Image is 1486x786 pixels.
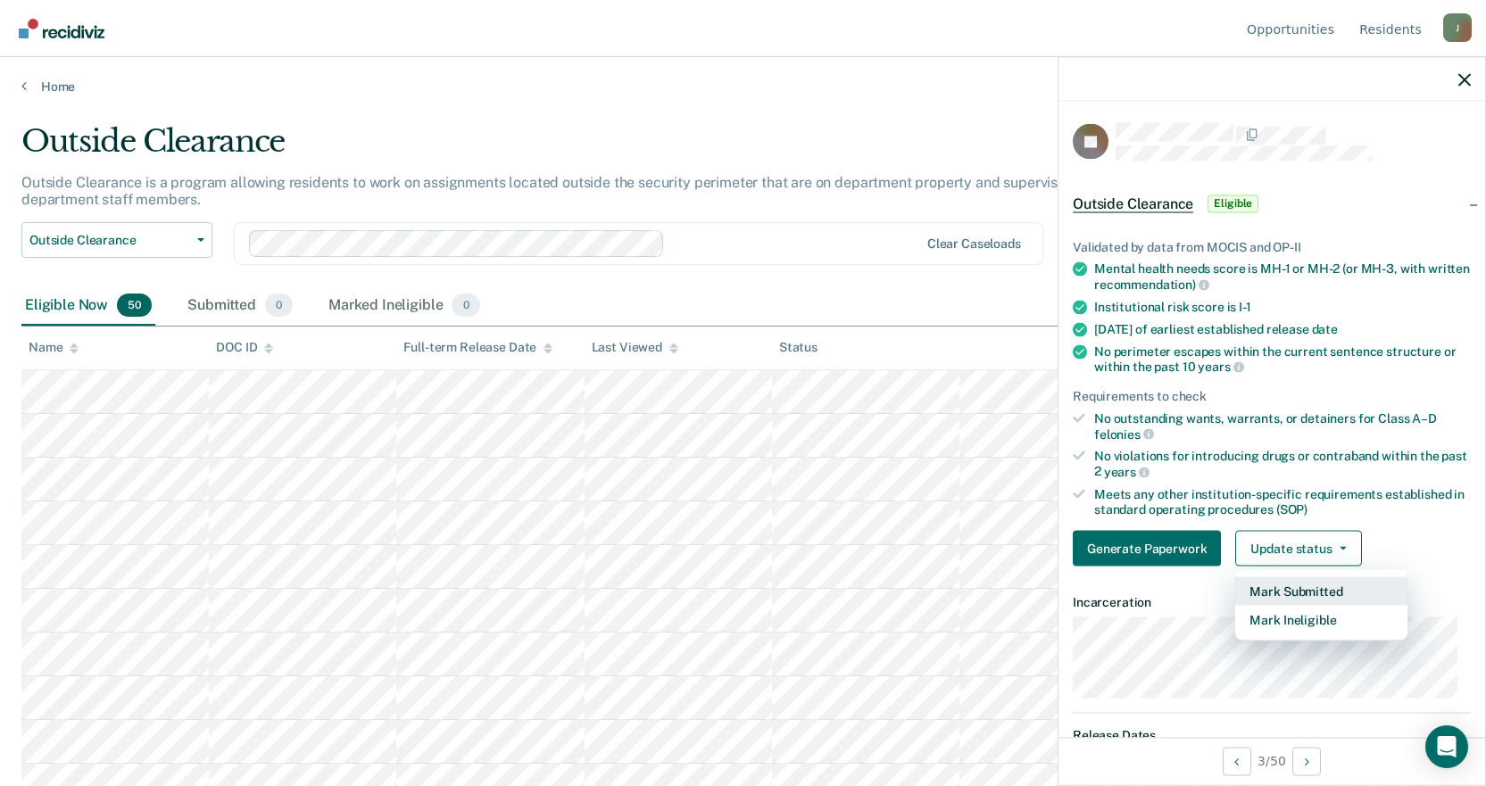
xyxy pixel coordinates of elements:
div: DOC ID [216,340,273,355]
div: Last Viewed [592,340,678,355]
div: J [1443,13,1472,42]
div: No perimeter escapes within the current sentence structure or within the past 10 [1094,343,1471,374]
button: Mark Ineligible [1235,606,1407,634]
img: Recidiviz [19,19,104,38]
span: years [1198,360,1243,374]
div: Outside Clearance [21,123,1136,174]
div: Submitted [184,286,296,326]
dt: Incarceration [1073,595,1471,610]
span: Eligible [1208,194,1258,212]
div: Requirements to check [1073,389,1471,404]
div: Clear caseloads [927,236,1021,252]
div: Open Intercom Messenger [1425,725,1468,768]
button: Previous Opportunity [1223,747,1251,775]
div: Full-term Release Date [403,340,552,355]
span: recommendation) [1094,277,1209,291]
div: Validated by data from MOCIS and OP-II [1073,239,1471,254]
button: Update status [1235,531,1361,567]
span: Outside Clearance [29,233,190,248]
div: 3 / 50 [1058,737,1485,784]
div: No outstanding wants, warrants, or detainers for Class A–D [1094,410,1471,441]
span: 50 [117,294,152,317]
a: Home [21,79,1465,95]
div: [DATE] of earliest established release [1094,321,1471,336]
span: 0 [452,294,479,317]
p: Outside Clearance is a program allowing residents to work on assignments located outside the secu... [21,174,1094,208]
span: Outside Clearance [1073,194,1193,212]
button: Generate Paperwork [1073,531,1221,567]
div: Mental health needs score is MH-1 or MH-2 (or MH-3, with written [1094,261,1471,292]
div: Name [29,340,79,355]
button: Mark Submitted [1235,577,1407,606]
span: 0 [265,294,293,317]
span: I-1 [1239,299,1251,313]
div: Outside ClearanceEligible [1058,175,1485,232]
div: Institutional risk score is [1094,299,1471,314]
button: Profile dropdown button [1443,13,1472,42]
div: Meets any other institution-specific requirements established in standard operating procedures [1094,486,1471,517]
div: Marked Ineligible [325,286,484,326]
dt: Release Dates [1073,728,1471,743]
span: (SOP) [1276,501,1308,516]
div: Status [779,340,818,355]
div: No violations for introducing drugs or contraband within the past 2 [1094,449,1471,479]
div: Eligible Now [21,286,155,326]
div: Dropdown Menu [1235,570,1407,641]
span: years [1104,464,1150,478]
span: date [1312,321,1338,335]
span: felonies [1094,426,1154,441]
button: Next Opportunity [1292,747,1321,775]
